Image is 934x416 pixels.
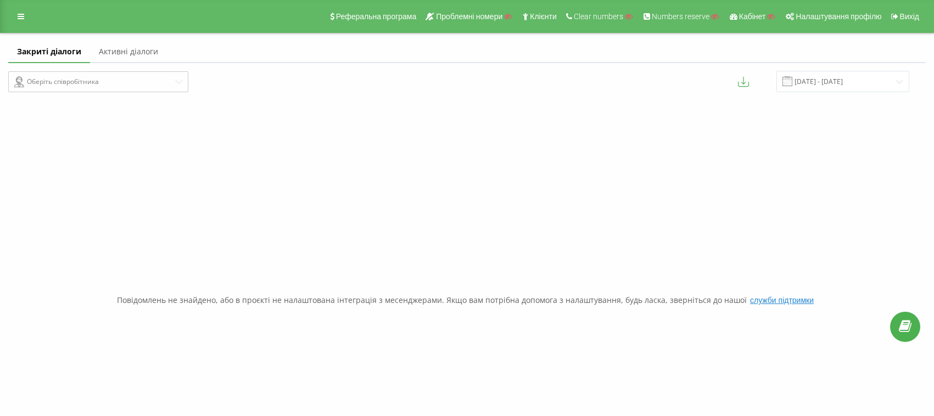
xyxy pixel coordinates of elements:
span: Numbers reserve [652,12,709,21]
a: Активні діалоги [90,41,167,63]
span: Клієнти [530,12,557,21]
span: Кабінет [739,12,766,21]
div: Оберіть співробітника [14,75,174,88]
span: Реферальна програма [336,12,417,21]
span: Вихід [900,12,919,21]
span: Проблемні номери [436,12,502,21]
button: служби підтримки [747,295,817,305]
a: Закриті діалоги [8,41,90,63]
button: Експортувати повідомлення [738,76,749,87]
span: Налаштування профілю [796,12,881,21]
span: Clear numbers [574,12,623,21]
